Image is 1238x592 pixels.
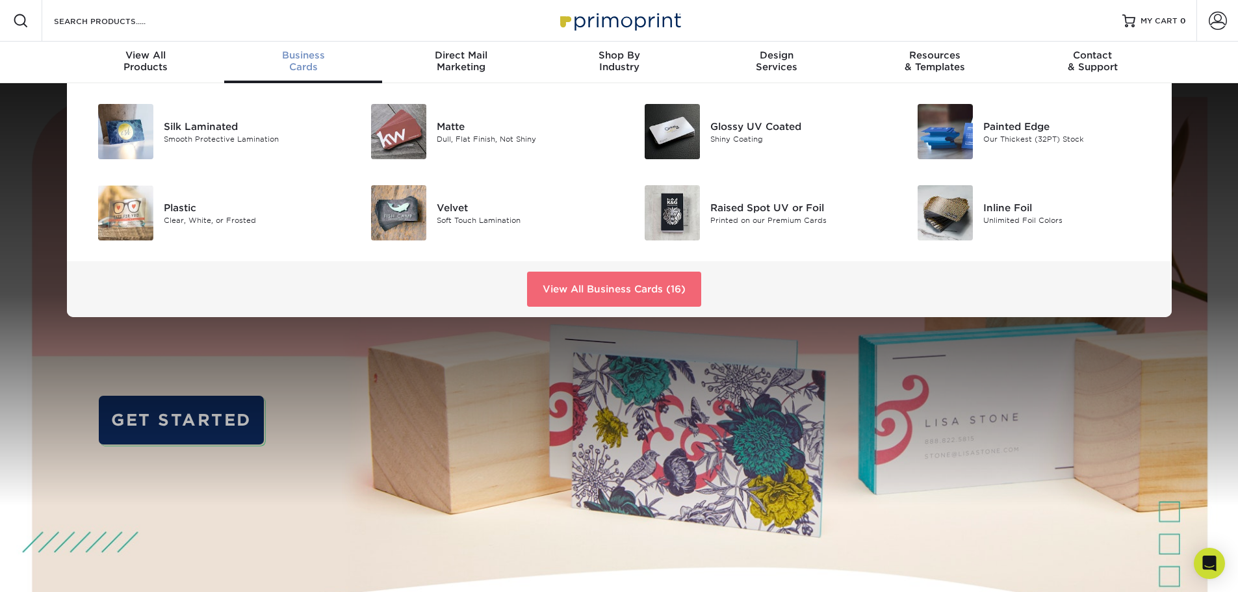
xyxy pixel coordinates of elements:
[1014,49,1172,61] span: Contact
[983,119,1155,133] div: Painted Edge
[710,200,883,214] div: Raised Spot UV or Foil
[382,49,540,73] div: Marketing
[645,185,700,240] img: Raised Spot UV or Foil Business Cards
[382,49,540,61] span: Direct Mail
[856,49,1014,61] span: Resources
[1014,42,1172,83] a: Contact& Support
[710,119,883,133] div: Glossy UV Coated
[164,119,336,133] div: Silk Laminated
[918,185,973,240] img: Inline Foil Business Cards
[83,180,337,246] a: Plastic Business Cards Plastic Clear, White, or Frosted
[1194,548,1225,579] div: Open Intercom Messenger
[224,49,382,73] div: Cards
[437,119,609,133] div: Matte
[710,133,883,144] div: Shiny Coating
[527,272,701,307] a: View All Business Cards (16)
[554,6,684,34] img: Primoprint
[437,200,609,214] div: Velvet
[98,185,153,240] img: Plastic Business Cards
[164,133,336,144] div: Smooth Protective Lamination
[224,49,382,61] span: Business
[983,214,1155,225] div: Unlimited Foil Colors
[1014,49,1172,73] div: & Support
[629,180,883,246] a: Raised Spot UV or Foil Business Cards Raised Spot UV or Foil Printed on our Premium Cards
[983,200,1155,214] div: Inline Foil
[355,180,610,246] a: Velvet Business Cards Velvet Soft Touch Lamination
[983,133,1155,144] div: Our Thickest (32PT) Stock
[710,214,883,225] div: Printed on our Premium Cards
[902,99,1156,164] a: Painted Edge Business Cards Painted Edge Our Thickest (32PT) Stock
[371,185,426,240] img: Velvet Business Cards
[540,49,698,61] span: Shop By
[437,133,609,144] div: Dull, Flat Finish, Not Shiny
[67,42,225,83] a: View AllProducts
[698,49,856,61] span: Design
[856,49,1014,73] div: & Templates
[698,42,856,83] a: DesignServices
[83,99,337,164] a: Silk Laminated Business Cards Silk Laminated Smooth Protective Lamination
[355,99,610,164] a: Matte Business Cards Matte Dull, Flat Finish, Not Shiny
[1141,16,1178,27] span: MY CART
[698,49,856,73] div: Services
[540,49,698,73] div: Industry
[540,42,698,83] a: Shop ByIndustry
[856,42,1014,83] a: Resources& Templates
[645,104,700,159] img: Glossy UV Coated Business Cards
[1180,16,1186,25] span: 0
[371,104,426,159] img: Matte Business Cards
[918,104,973,159] img: Painted Edge Business Cards
[98,104,153,159] img: Silk Laminated Business Cards
[67,49,225,73] div: Products
[67,49,225,61] span: View All
[164,200,336,214] div: Plastic
[437,214,609,225] div: Soft Touch Lamination
[382,42,540,83] a: Direct MailMarketing
[902,180,1156,246] a: Inline Foil Business Cards Inline Foil Unlimited Foil Colors
[53,13,179,29] input: SEARCH PRODUCTS.....
[629,99,883,164] a: Glossy UV Coated Business Cards Glossy UV Coated Shiny Coating
[224,42,382,83] a: BusinessCards
[164,214,336,225] div: Clear, White, or Frosted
